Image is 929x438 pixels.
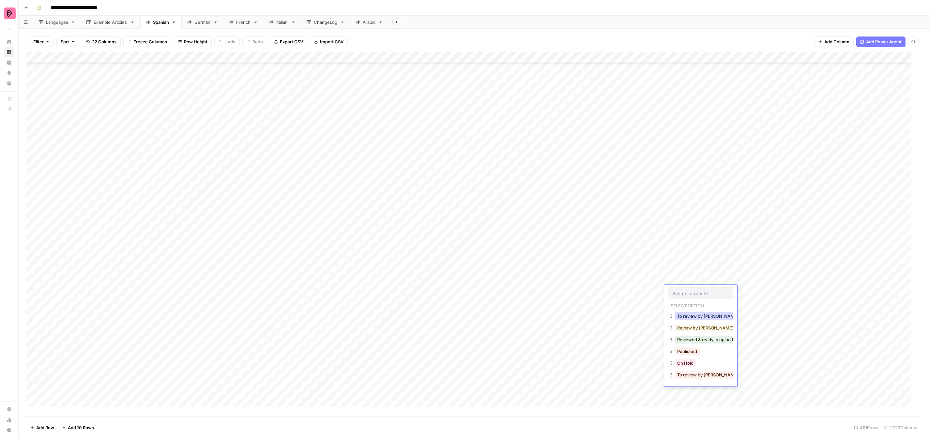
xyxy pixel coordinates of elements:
[4,36,14,47] a: Home
[672,290,729,296] input: Search or create
[81,16,140,29] a: Example Articles
[4,57,14,68] a: Insights
[668,358,733,370] div: On Hold
[4,425,14,435] button: Help + Support
[33,38,44,45] span: Filter
[153,19,169,25] div: Spanish
[36,424,54,431] span: Add Row
[4,78,14,89] a: Your Data
[276,19,288,25] div: Italian
[881,422,921,433] div: 21/22 Columns
[668,311,733,323] div: To review by [PERSON_NAME]
[46,19,68,25] div: Languages
[4,404,14,415] a: Settings
[668,370,733,381] div: To review by [PERSON_NAME]
[184,38,207,45] span: Row Height
[314,19,337,25] div: ChangeLog
[675,359,696,367] button: On Hold
[264,16,301,29] a: Italian
[174,36,212,47] button: Row Height
[856,36,906,47] button: Add Power Agent
[224,38,236,45] span: Undo
[270,36,307,47] button: Export CSV
[866,38,902,45] span: Add Power Agent
[82,36,121,47] button: 22 Columns
[350,16,388,29] a: Arabic
[236,19,251,25] div: French
[668,323,733,334] div: Review by [PERSON_NAME] in progress
[33,16,81,29] a: Languages
[26,422,58,433] button: Add Row
[140,16,182,29] a: Spanish
[56,36,79,47] button: Sort
[310,36,348,47] button: Import CSV
[675,371,741,379] button: To review by [PERSON_NAME]
[301,16,350,29] a: ChangeLog
[320,38,343,45] span: Import CSV
[68,424,94,431] span: Add 10 Rows
[814,36,854,47] button: Add Column
[4,68,14,78] a: Opportunities
[4,7,16,19] img: Preply Logo
[363,19,376,25] div: Arabic
[94,19,128,25] div: Example Articles
[29,36,54,47] button: Filter
[280,38,303,45] span: Export CSV
[675,312,741,320] button: To review by [PERSON_NAME]
[675,324,760,332] button: Review by [PERSON_NAME] in progress
[223,16,264,29] a: French
[252,38,263,45] span: Redo
[675,347,700,355] button: Published
[123,36,171,47] button: Freeze Columns
[58,422,98,433] button: Add 10 Rows
[824,38,849,45] span: Add Column
[675,336,736,343] button: Reviewed & ready to upload
[194,19,211,25] div: German
[668,334,733,346] div: Reviewed & ready to upload
[182,16,223,29] a: German
[133,38,167,45] span: Freeze Columns
[4,5,14,22] button: Workspace: Preply
[92,38,116,45] span: 22 Columns
[61,38,69,45] span: Sort
[4,47,14,57] a: Browse
[668,346,733,358] div: Published
[851,422,881,433] div: 481 Rows
[668,301,707,309] p: Select option
[4,415,14,425] a: Usage
[214,36,240,47] button: Undo
[242,36,267,47] button: Redo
